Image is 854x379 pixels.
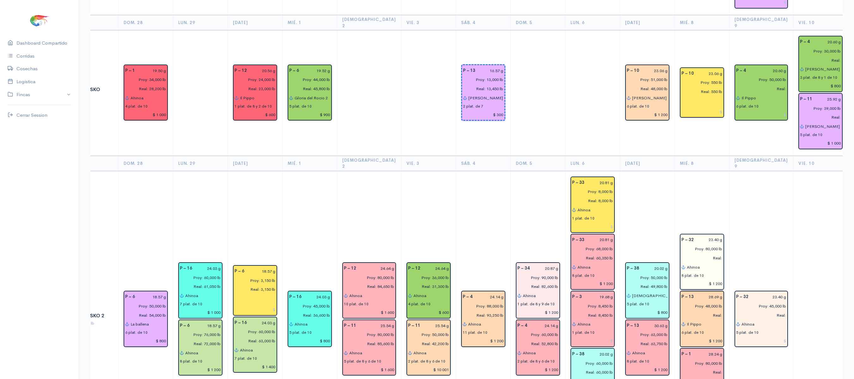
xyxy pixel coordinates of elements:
div: 8 plat. de 10 [572,273,595,278]
div: Pantrusko 2 [72,312,113,320]
input: pescadas [514,282,558,291]
div: 3 plat. de 8 y 1 de 10 [800,75,837,80]
input: estimadas [121,301,166,311]
input: estimadas [623,75,668,84]
th: Lun. 29 [173,156,228,171]
input: g [424,321,449,330]
input: $ [572,279,613,289]
input: pescadas [732,311,787,320]
input: pescadas [121,311,166,320]
div: Piscina: 38 Peso: 20.02 g Libras Proy: 50,000 lb Libras Reales: 49,800 lb Rendimiento: 99.6% Empa... [625,262,669,319]
input: g [360,321,394,330]
th: Dom. 5 [510,15,565,30]
input: estimadas [732,75,787,84]
div: P – 33 [568,178,588,187]
div: Piscina: 11 Peso: 25.92 g Libras Proy: 39,000 lb Empacadora: Songa Gabarra: Abel Elian Plataforma... [798,93,843,149]
div: 2 plat. de 7 [463,103,483,109]
input: estimadas [678,301,723,311]
input: pescadas [796,56,841,65]
th: [DATE] [228,15,283,30]
div: Piscina: 32 Peso: 23.40 g Libras Proy: 45,000 lb Empacadora: Ceaexport Gabarra: Ahinoa Plataforma... [735,291,788,347]
input: $ [344,365,394,374]
input: g [305,292,330,301]
input: g [193,321,221,330]
div: 6 plat. de 10 [736,103,759,109]
div: 5 plat. de 10 [736,330,759,335]
div: Piscina: 11 Peso: 25.54 g Libras Proy: 50,000 lb Libras Reales: 42,200 lb Rendimiento: 84.4% Empa... [406,320,451,376]
div: Piscina: 6 Peso: 19.52 g Libras Proy: 44,000 lb Libras Reales: 45,800 lb Rendimiento: 104.1% Empa... [288,65,332,121]
input: g [698,69,723,78]
input: pescadas [678,311,723,320]
th: [DEMOGRAPHIC_DATA] 2 [337,15,401,30]
div: P – 4 [459,292,476,301]
div: P – 16 [176,264,196,273]
th: Finca [67,156,119,171]
th: Dom. 28 [119,156,173,171]
input: pescadas [678,368,723,377]
div: 7 plat. de 10 [235,356,257,361]
input: pescadas [285,84,330,93]
th: Mié. 1 [283,156,337,171]
th: Dom. 28 [119,15,173,30]
input: $ [235,362,276,371]
input: $ [627,110,668,119]
input: $ [180,308,221,317]
div: P – 1 [121,66,139,75]
input: $ [125,336,166,345]
div: 5 plat. de 10 [800,132,822,138]
div: P – 11 [404,321,424,330]
div: P – 1 [678,350,695,359]
div: P – 38 [568,350,588,359]
div: Piscina: 33 Peso: 20.81 g Libras Proy: 68,000 lb Libras Reales: 60,350 lb Rendimiento: 88.8% Empa... [570,234,615,290]
input: g [251,66,276,75]
input: $ [289,336,330,345]
input: pescadas [678,87,723,96]
div: Piscina: 13 Tipo: Raleo Peso: 16.57 g Libras Proy: 13,000 lb Libras Reales: 13,450 lb Rendimiento... [461,64,505,121]
input: $ [627,365,668,374]
input: g [695,350,723,359]
input: estimadas [796,104,841,113]
input: g [196,264,221,273]
input: estimadas [285,75,330,84]
div: P – 13 [678,292,698,301]
input: g [588,178,613,187]
input: $ [289,110,330,119]
input: $ [681,279,723,289]
input: pescadas [176,282,221,291]
input: pescadas [568,196,613,205]
th: Lun. 29 [173,15,228,30]
input: pescadas [121,84,166,93]
input: g [139,292,166,301]
input: pescadas [678,253,723,263]
input: estimadas [231,276,276,285]
input: pescadas [568,368,613,377]
div: P – 32 [678,235,698,245]
th: Mié. 1 [283,15,337,30]
input: $ [235,110,276,119]
div: Piscina: 3 Peso: 19.68 g Libras Proy: 8,450 lb Libras Reales: 8,450 lb Rendimiento: 100.0% Empaca... [570,291,615,347]
div: Piscina: 6 Peso: 18.57 g Libras Proy: 3,150 lb Libras Reales: 3,150 lb Rendimiento: 100.0% Empaca... [233,265,277,316]
th: [DATE] [620,156,674,171]
th: [DATE] [620,15,674,30]
input: $ [408,308,449,317]
div: Piscina: 12 Peso: 24.64 g Libras Proy: 80,000 lb Libras Reales: 84,650 lb Rendimiento: 105.8% Emp... [342,262,396,319]
input: estimadas [285,301,330,311]
div: P – 13 [623,321,643,330]
div: Piscina: 12 Peso: 20.56 g Libras Proy: 24,000 lb Libras Reales: 23,000 lb Rendimiento: 95.8% Empa... [233,65,277,121]
input: g [698,235,723,245]
div: P – 16 [285,292,305,301]
input: estimadas [231,75,276,84]
th: Vie. 10 [793,15,848,30]
input: $ [572,336,613,345]
div: Piscina: 10 Peso: 23.06 g Libras Proy: 51,000 lb Libras Reales: 48,000 lb Rendimiento: 94.1% Empa... [625,65,669,121]
input: estimadas [796,47,841,56]
div: P – 33 [568,235,588,245]
input: g [816,95,841,104]
input: pescadas [404,282,449,291]
div: Piscina: 12 Peso: 24.64 g Libras Proy: 36,000 lb Libras Reales: 31,300 lb Rendimiento: 86.9% Empa... [406,262,451,319]
input: $ [463,110,503,119]
div: 1 plat. de 10 [572,215,595,221]
input: pescadas [568,253,613,263]
input: g [588,350,613,359]
div: Piscina: 6 Peso: 18.57 g Libras Proy: 50,000 lb Libras Reales: 54,000 lb Rendimiento: 108.0% Empa... [124,291,168,347]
